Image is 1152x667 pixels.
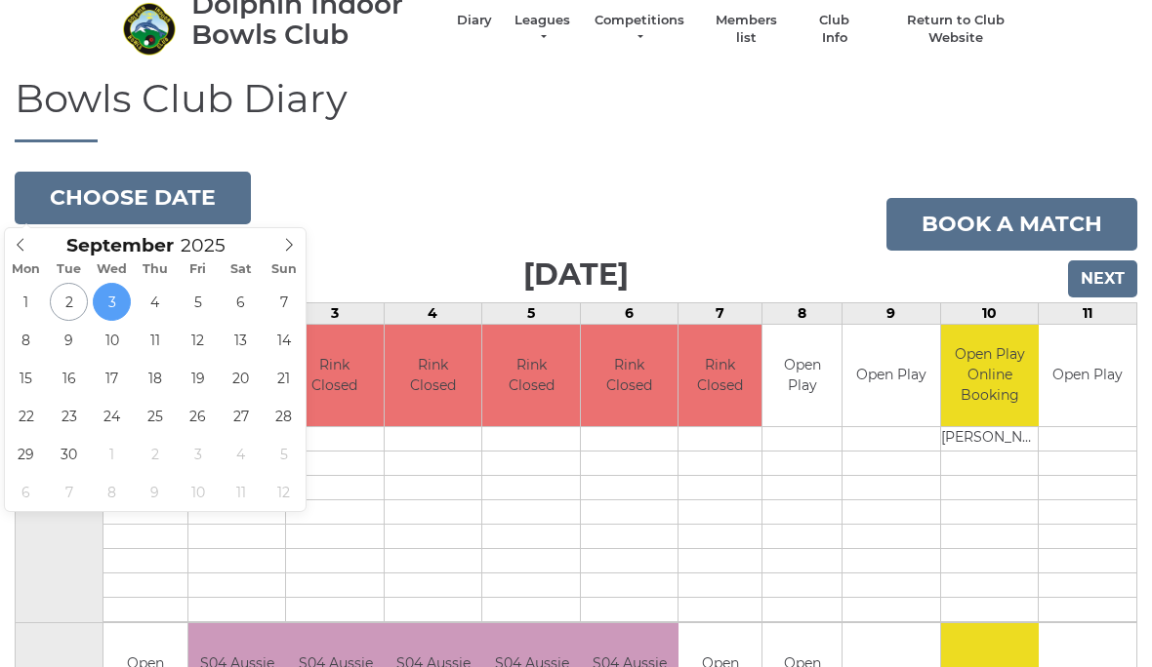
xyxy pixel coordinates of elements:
span: September 13, 2025 [222,321,260,359]
span: September 11, 2025 [136,321,174,359]
td: Rink Closed [581,325,679,427]
span: October 7, 2025 [50,473,88,511]
span: Scroll to increment [66,237,174,255]
td: Open Play [1039,325,1136,427]
span: Thu [134,263,177,276]
span: Mon [5,263,48,276]
span: September 28, 2025 [265,397,303,435]
td: 4 [384,302,482,324]
span: September 17, 2025 [93,359,131,397]
a: Diary [457,12,492,29]
span: September 7, 2025 [265,283,303,321]
td: 11 [1039,302,1137,324]
span: Sun [263,263,306,276]
span: September 9, 2025 [50,321,88,359]
td: 5 [482,302,581,324]
a: Leagues [512,12,573,47]
td: Rink Closed [482,325,580,427]
a: Competitions [593,12,686,47]
span: September 14, 2025 [265,321,303,359]
span: September 8, 2025 [7,321,45,359]
td: Open Play [762,325,842,427]
td: 3 [286,302,385,324]
span: September 18, 2025 [136,359,174,397]
span: October 11, 2025 [222,473,260,511]
input: Next [1068,260,1137,297]
span: September 27, 2025 [222,397,260,435]
td: Rink Closed [679,325,761,427]
span: September 5, 2025 [179,283,217,321]
span: September 29, 2025 [7,435,45,473]
td: Open Play Online Booking [941,325,1040,427]
a: Book a match [886,198,1137,251]
span: September 16, 2025 [50,359,88,397]
span: September 21, 2025 [265,359,303,397]
span: September 22, 2025 [7,397,45,435]
span: October 10, 2025 [179,473,217,511]
td: 8 [762,302,843,324]
span: September 15, 2025 [7,359,45,397]
span: September 23, 2025 [50,397,88,435]
td: 10 [940,302,1039,324]
span: October 5, 2025 [265,435,303,473]
button: Choose date [15,172,251,224]
span: Tue [48,263,91,276]
span: October 9, 2025 [136,473,174,511]
span: October 6, 2025 [7,473,45,511]
input: Scroll to increment [174,234,250,256]
span: September 6, 2025 [222,283,260,321]
td: Open Play [843,325,940,427]
span: September 4, 2025 [136,283,174,321]
img: Dolphin Indoor Bowls Club [122,2,176,56]
span: October 4, 2025 [222,435,260,473]
span: September 1, 2025 [7,283,45,321]
span: October 8, 2025 [93,473,131,511]
a: Return to Club Website [883,12,1030,47]
span: September 2, 2025 [50,283,88,321]
td: Rink Closed [385,325,482,427]
span: September 10, 2025 [93,321,131,359]
td: 9 [843,302,941,324]
span: September 30, 2025 [50,435,88,473]
a: Club Info [806,12,863,47]
td: 7 [679,302,762,324]
span: September 24, 2025 [93,397,131,435]
td: 6 [580,302,679,324]
span: Fri [177,263,220,276]
span: Sat [220,263,263,276]
span: October 2, 2025 [136,435,174,473]
span: September 12, 2025 [179,321,217,359]
td: Rink Closed [286,325,384,427]
span: September 25, 2025 [136,397,174,435]
span: October 1, 2025 [93,435,131,473]
span: September 20, 2025 [222,359,260,397]
a: Members list [705,12,786,47]
span: September 26, 2025 [179,397,217,435]
span: October 12, 2025 [265,473,303,511]
span: October 3, 2025 [179,435,217,473]
span: September 3, 2025 [93,283,131,321]
h1: Bowls Club Diary [15,77,1137,142]
td: [PERSON_NAME] [941,427,1040,451]
span: Wed [91,263,134,276]
span: September 19, 2025 [179,359,217,397]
